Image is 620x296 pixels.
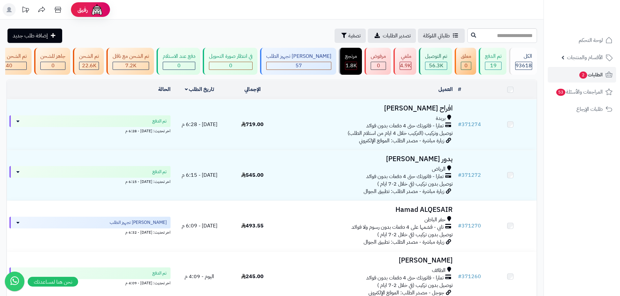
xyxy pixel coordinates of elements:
span: 57 [296,62,302,70]
a: مرتجع 1.8K [338,48,363,75]
div: تم الشحن [79,53,99,60]
span: 0 [177,62,181,70]
a: #371260 [458,273,481,280]
a: ملغي 4.9K [392,48,418,75]
a: #371274 [458,121,481,128]
h3: افراح [PERSON_NAME] [282,105,453,112]
a: معلق 0 [453,48,477,75]
a: تصدير الطلبات [368,29,416,43]
span: 53 [556,88,566,96]
a: الحالة [158,85,171,93]
div: 0 [163,62,195,70]
div: مرتجع [345,53,357,60]
span: الطائف [432,267,446,274]
span: [DATE] - 6:15 م [182,171,217,179]
span: زيارة مباشرة - مصدر الطلب: تطبيق الجوال [364,238,444,246]
a: مرفوض 0 [363,48,392,75]
span: إضافة طلب جديد [13,32,48,40]
span: بريدة [436,115,446,122]
div: اخر تحديث: [DATE] - 4:09 م [9,279,171,286]
div: تم الشحن مع ناقل [113,53,149,60]
span: # [458,222,462,230]
span: 0 [377,62,380,70]
span: 0 [51,62,55,70]
div: 57 [267,62,331,70]
span: توصيل بدون تركيب (في خلال 2-7 ايام ) [377,281,453,289]
span: توصيل بدون تركيب (في خلال 2-7 ايام ) [377,231,453,238]
a: جاهز للشحن 0 [33,48,72,75]
div: اخر تحديث: [DATE] - 6:15 م [9,178,171,185]
a: تم الشحن 22.6K [72,48,105,75]
a: العميل [438,85,453,93]
span: [DATE] - 6:09 م [182,222,217,230]
div: 7223 [113,62,149,70]
a: طلباتي المُوكلة [418,29,465,43]
span: [PERSON_NAME] تجهيز الطلب [110,219,167,226]
span: 2 [579,71,587,79]
a: تم التوصيل 56.3K [418,48,453,75]
span: المراجعات والأسئلة [556,87,603,97]
span: تم الدفع [152,270,167,277]
div: 56308 [425,62,447,70]
div: 0 [209,62,252,70]
h3: [PERSON_NAME] [282,257,453,264]
div: [PERSON_NAME] تجهيز الطلب [266,53,331,60]
div: تم الدفع [485,53,502,60]
span: تصدير الطلبات [383,32,411,40]
span: 0 [464,62,468,70]
span: 245.00 [241,273,264,280]
img: logo-2.png [576,7,614,20]
a: المراجعات والأسئلة53 [548,84,616,100]
span: تمارا - فاتورتك حتى 4 دفعات بدون فوائد [366,274,444,282]
h3: بدور [PERSON_NAME] [282,155,453,163]
div: 0 [461,62,471,70]
span: 0 [229,62,232,70]
a: الطلبات2 [548,67,616,83]
h3: Hamad ALQESAIR [282,206,453,213]
div: اخر تحديث: [DATE] - 6:32 م [9,228,171,235]
span: تصفية [348,32,361,40]
span: اليوم - 4:09 م [185,273,214,280]
span: زيارة مباشرة - مصدر الطلب: تطبيق الجوال [364,187,444,195]
span: تمارا - فاتورتك حتى 4 دفعات بدون فوائد [366,173,444,180]
a: #371272 [458,171,481,179]
span: الأقسام والمنتجات [567,53,603,62]
a: [PERSON_NAME] تجهيز الطلب 57 [259,48,338,75]
a: إضافة طلب جديد [7,29,62,43]
span: طلباتي المُوكلة [423,32,450,40]
span: طلبات الإرجاع [576,105,603,114]
span: تابي - قسّمها على 4 دفعات بدون رسوم ولا فوائد [351,224,444,231]
div: الكل [515,53,532,60]
a: لوحة التحكم [548,32,616,48]
a: تاريخ الطلب [185,85,214,93]
div: 1794 [345,62,357,70]
span: 7.2K [125,62,136,70]
span: # [458,273,462,280]
span: # [458,121,462,128]
div: جاهز للشحن [40,53,65,60]
div: في انتظار صورة التحويل [209,53,253,60]
span: توصيل بدون تركيب (في خلال 2-7 ايام ) [377,180,453,188]
div: دفع عند الاستلام [163,53,195,60]
span: تم الدفع [152,169,167,175]
a: دفع عند الاستلام 0 [155,48,201,75]
div: 0 [371,62,386,70]
div: ملغي [400,53,411,60]
a: في انتظار صورة التحويل 0 [201,48,259,75]
div: 0 [41,62,65,70]
a: الكل93618 [508,48,538,75]
span: 4.9K [400,62,411,70]
span: 719.00 [241,121,264,128]
span: 19 [490,62,497,70]
a: تم الشحن مع ناقل 7.2K [105,48,155,75]
div: اخر تحديث: [DATE] - 6:28 م [9,127,171,134]
span: 545.00 [241,171,264,179]
span: 1.8K [346,62,357,70]
span: تمارا - فاتورتك حتى 4 دفعات بدون فوائد [366,122,444,130]
span: 56.3K [429,62,443,70]
a: #371270 [458,222,481,230]
a: تم الدفع 19 [477,48,508,75]
span: الرياض [432,165,446,173]
a: الإجمالي [244,85,261,93]
div: 19 [485,62,501,70]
